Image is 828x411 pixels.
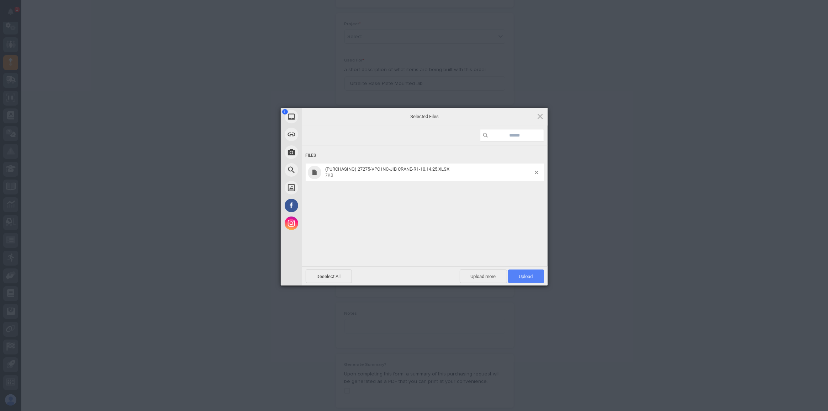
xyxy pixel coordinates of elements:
span: (PURCHASING) 27275-VPC INC-JIB CRANE-R1-10.14.25.XLSX [323,166,535,178]
div: Unsplash [281,179,366,197]
div: Link (URL) [281,126,366,143]
span: Selected Files [354,113,496,120]
span: (PURCHASING) 27275-VPC INC-JIB CRANE-R1-10.14.25.XLSX [326,166,450,172]
div: Take Photo [281,143,366,161]
span: Deselect All [306,269,352,283]
span: Upload [508,269,544,283]
span: 7KB [326,173,333,178]
span: Upload [519,274,533,279]
div: Facebook [281,197,366,214]
div: My Device [281,108,366,126]
span: Upload more [460,269,507,283]
div: Instagram [281,214,366,232]
span: Click here or hit ESC to close picker [536,112,544,120]
span: 1 [282,109,288,114]
div: Web Search [281,161,366,179]
div: Files [306,149,544,162]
